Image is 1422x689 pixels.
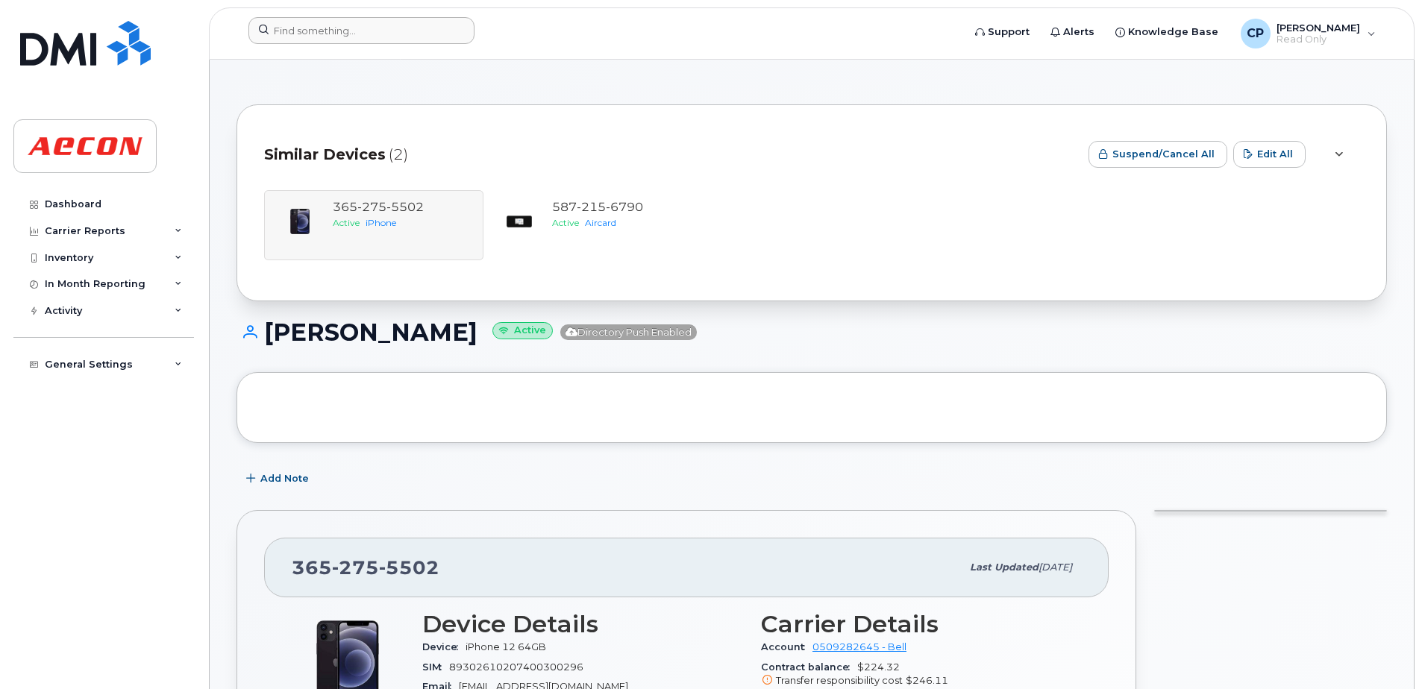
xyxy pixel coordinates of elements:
button: Suspend/Cancel All [1089,141,1227,168]
span: 365 [292,556,439,579]
span: Account [761,641,812,652]
span: 587 [552,200,643,214]
span: Edit All [1257,147,1293,161]
span: Last updated [970,561,1039,573]
span: Active [552,217,579,228]
span: SIM [422,661,449,673]
span: $246.11 [906,675,948,686]
h3: Device Details [422,611,743,638]
span: Device [422,641,466,652]
span: 5502 [379,556,439,579]
span: Aircard [585,217,616,228]
h3: Carrier Details [761,611,1082,638]
span: Directory Push Enabled [560,324,697,340]
span: 89302610207400300296 [449,661,583,673]
small: Active [492,322,553,339]
span: Suspend/Cancel All [1112,147,1215,161]
a: 0509282645 - Bell [812,641,906,652]
button: Edit All [1233,141,1306,168]
span: (2) [389,144,408,166]
span: [DATE] [1039,561,1072,573]
a: 5872156790ActiveAircard [492,199,694,251]
span: Contract balance [761,661,857,673]
span: $224.32 [761,661,1082,688]
span: Add Note [260,471,309,485]
img: image20231002-3703462-ulkj86.png [504,207,534,236]
span: 6790 [606,200,643,214]
button: Add Note [237,465,322,492]
span: iPhone 12 64GB [466,641,546,652]
span: Transfer responsibility cost [776,675,903,686]
span: 275 [332,556,379,579]
h1: [PERSON_NAME] [237,319,1387,345]
span: Similar Devices [264,144,386,166]
span: 215 [577,200,606,214]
